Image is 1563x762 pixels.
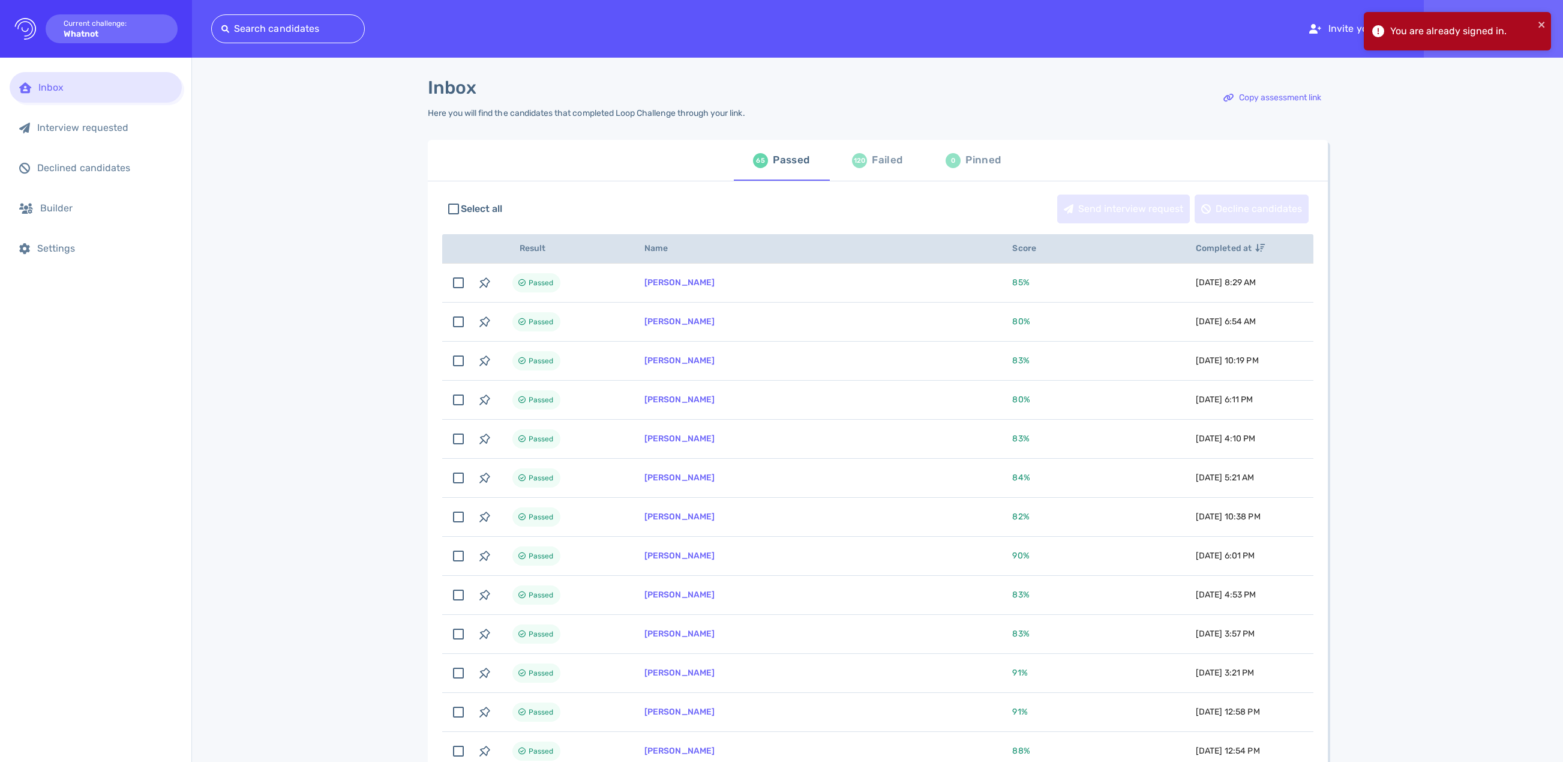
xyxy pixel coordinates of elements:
span: Passed [529,744,554,758]
span: [DATE] 3:57 PM [1196,629,1255,639]
span: Name [644,243,682,253]
div: Interview requested [37,122,172,133]
span: Passed [529,549,554,563]
span: [DATE] 4:53 PM [1196,590,1256,600]
span: [DATE] 3:21 PM [1196,668,1255,678]
span: Passed [529,354,554,368]
th: Result [498,234,630,264]
span: 91 % [1012,707,1027,717]
span: 88 % [1012,746,1030,756]
button: Copy assessment link [1217,83,1328,112]
span: Passed [529,276,554,290]
span: [DATE] 10:38 PM [1196,512,1261,522]
a: [PERSON_NAME] [644,746,715,756]
div: 0 [946,153,961,168]
a: [PERSON_NAME] [644,395,715,405]
span: Passed [529,432,554,446]
button: Decline candidates [1195,195,1309,223]
span: [DATE] 4:10 PM [1196,434,1256,444]
a: [PERSON_NAME] [644,512,715,522]
a: [PERSON_NAME] [644,629,715,639]
div: Decline candidates [1195,195,1308,223]
div: Inbox [38,82,172,93]
h1: Inbox [428,77,476,98]
div: Pinned [965,151,1001,169]
div: Settings [37,243,172,254]
span: Passed [529,588,554,602]
a: [PERSON_NAME] [644,473,715,483]
a: [PERSON_NAME] [644,316,715,327]
button: close [1538,17,1546,31]
div: Here you will find the candidates that completed Loop Challenge through your link. [428,108,745,118]
span: [DATE] 10:19 PM [1196,355,1259,366]
span: Passed [529,510,554,524]
a: [PERSON_NAME] [644,277,715,288]
span: 91 % [1012,668,1027,678]
span: [DATE] 6:54 AM [1196,316,1256,327]
a: [PERSON_NAME] [644,355,715,366]
span: [DATE] 5:21 AM [1196,473,1255,483]
span: 84 % [1012,473,1030,483]
div: Builder [40,202,172,214]
span: [DATE] 6:11 PM [1196,395,1253,405]
span: [DATE] 12:54 PM [1196,746,1260,756]
div: Copy assessment link [1217,84,1327,112]
div: 120 [852,153,867,168]
span: 83 % [1012,355,1029,366]
a: [PERSON_NAME] [644,551,715,561]
a: [PERSON_NAME] [644,434,715,444]
span: Passed [529,393,554,407]
span: Completed at [1196,243,1265,253]
span: Passed [529,666,554,680]
span: [DATE] 12:58 PM [1196,707,1260,717]
div: You are already signed in. [1390,24,1534,38]
span: Score [1012,243,1049,253]
span: 83 % [1012,629,1029,639]
span: 85 % [1012,277,1029,288]
a: [PERSON_NAME] [644,707,715,717]
span: 80 % [1012,395,1030,405]
a: [PERSON_NAME] [644,668,715,678]
button: Send interview request [1057,195,1190,223]
span: Select all [461,202,503,216]
span: 82 % [1012,512,1029,522]
span: Passed [529,627,554,641]
div: Declined candidates [37,162,172,174]
span: 80 % [1012,316,1030,327]
span: 83 % [1012,434,1029,444]
div: Send interview request [1058,195,1189,223]
div: Passed [773,151,809,169]
div: Failed [872,151,902,169]
span: Passed [529,315,554,329]
span: Passed [529,471,554,485]
span: [DATE] 8:29 AM [1196,277,1256,288]
a: [PERSON_NAME] [644,590,715,600]
span: 83 % [1012,590,1029,600]
div: 65 [753,153,768,168]
span: 90 % [1012,551,1029,561]
span: [DATE] 6:01 PM [1196,551,1255,561]
span: Passed [529,705,554,719]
